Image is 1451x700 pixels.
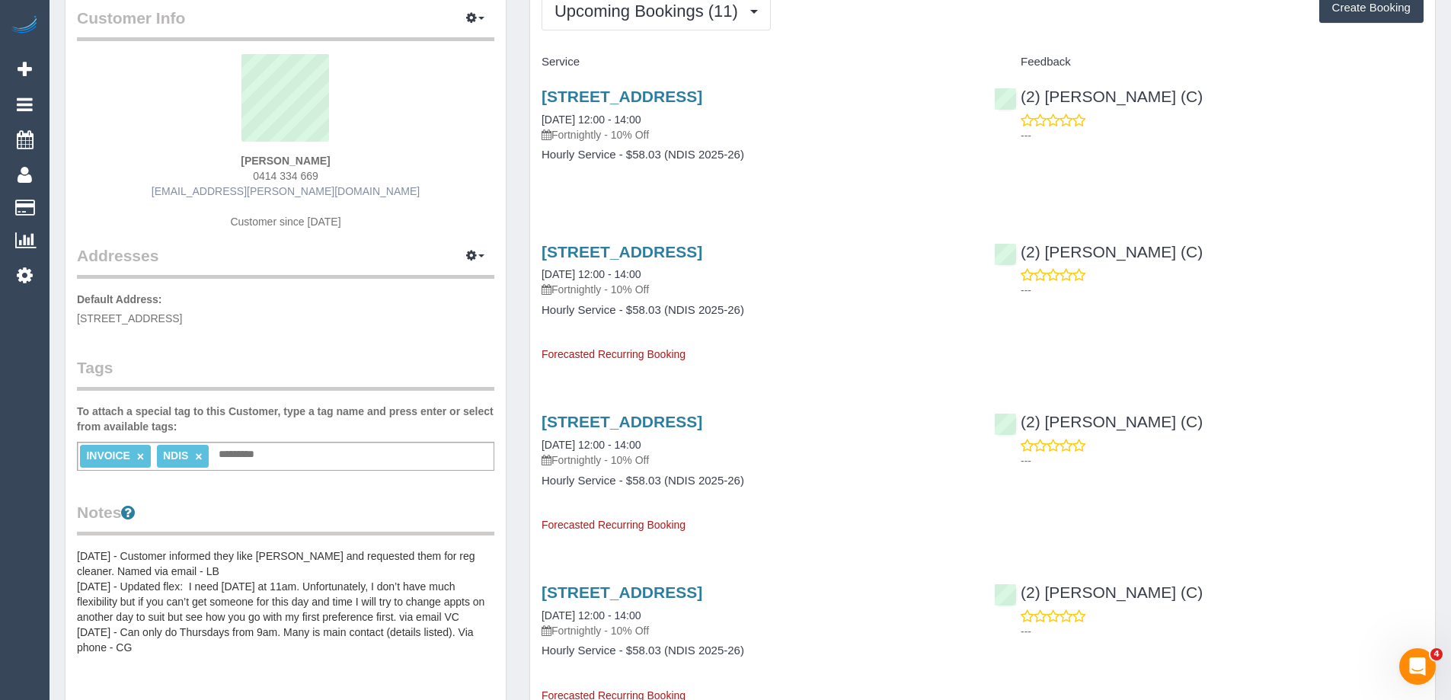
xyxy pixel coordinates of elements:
span: Customer since [DATE] [230,216,340,228]
span: 0414 334 669 [253,170,318,182]
a: (2) [PERSON_NAME] (C) [994,243,1203,261]
h4: Hourly Service - $58.03 (NDIS 2025-26) [542,475,971,487]
p: Fortnightly - 10% Off [542,282,971,297]
span: [STREET_ADDRESS] [77,312,182,324]
legend: Notes [77,501,494,535]
a: [STREET_ADDRESS] [542,413,702,430]
h4: Hourly Service - $58.03 (NDIS 2025-26) [542,149,971,161]
span: Forecasted Recurring Booking [542,348,686,360]
p: Fortnightly - 10% Off [542,623,971,638]
a: [DATE] 12:00 - 14:00 [542,113,641,126]
a: [DATE] 12:00 - 14:00 [542,609,641,622]
a: [STREET_ADDRESS] [542,243,702,261]
p: --- [1021,128,1424,143]
a: [STREET_ADDRESS] [542,88,702,105]
a: [EMAIL_ADDRESS][PERSON_NAME][DOMAIN_NAME] [152,185,420,197]
a: (2) [PERSON_NAME] (C) [994,413,1203,430]
iframe: Intercom live chat [1399,648,1436,685]
span: NDIS [163,449,188,462]
a: (2) [PERSON_NAME] (C) [994,88,1203,105]
a: × [137,450,144,463]
a: [STREET_ADDRESS] [542,583,702,601]
span: Upcoming Bookings (11) [555,2,746,21]
h4: Service [542,56,971,69]
a: [DATE] 12:00 - 14:00 [542,439,641,451]
span: INVOICE [86,449,130,462]
img: Automaid Logo [9,15,40,37]
h4: Feedback [994,56,1424,69]
label: To attach a special tag to this Customer, type a tag name and press enter or select from availabl... [77,404,494,434]
p: --- [1021,624,1424,639]
legend: Tags [77,356,494,391]
span: 4 [1430,648,1443,660]
a: (2) [PERSON_NAME] (C) [994,583,1203,601]
label: Default Address: [77,292,162,307]
a: × [195,450,202,463]
legend: Customer Info [77,7,494,41]
a: [DATE] 12:00 - 14:00 [542,268,641,280]
p: --- [1021,283,1424,298]
h4: Hourly Service - $58.03 (NDIS 2025-26) [542,304,971,317]
p: Fortnightly - 10% Off [542,452,971,468]
h4: Hourly Service - $58.03 (NDIS 2025-26) [542,644,971,657]
p: Fortnightly - 10% Off [542,127,971,142]
span: Forecasted Recurring Booking [542,519,686,531]
strong: [PERSON_NAME] [241,155,330,167]
p: --- [1021,453,1424,468]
